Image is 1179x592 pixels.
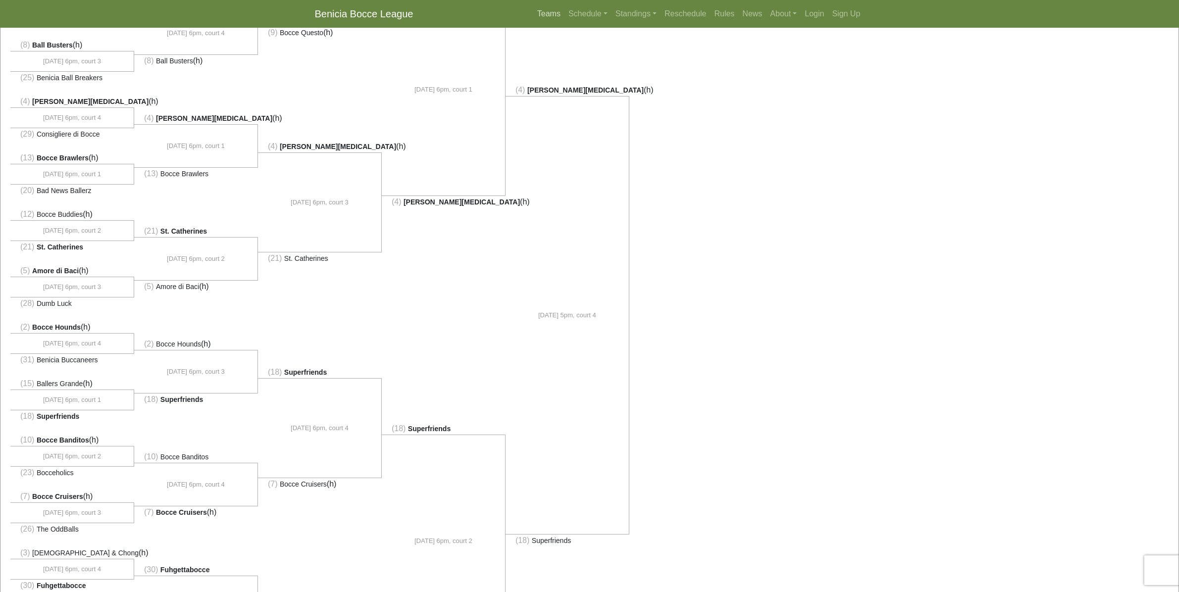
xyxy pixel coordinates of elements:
[156,508,207,516] span: Bocce Cruisers
[258,478,382,490] li: (h)
[661,4,711,24] a: Reschedule
[134,54,258,67] li: (h)
[10,152,134,164] li: (h)
[20,266,30,275] span: (5)
[37,412,79,420] span: Superfriends
[515,536,529,544] span: (18)
[37,380,83,388] span: Ballers Grande
[144,340,154,348] span: (2)
[144,508,154,516] span: (7)
[37,436,89,444] span: Bocce Banditos
[167,480,225,490] span: [DATE] 6pm, court 4
[156,57,193,65] span: Ball Busters
[43,395,101,405] span: [DATE] 6pm, court 1
[284,368,327,376] span: Superfriends
[144,114,154,122] span: (4)
[515,86,525,94] span: (4)
[268,28,278,37] span: (9)
[134,338,258,350] li: (h)
[20,243,34,251] span: (21)
[258,26,382,39] li: (h)
[37,356,98,364] span: Benicia Buccaneers
[43,113,101,123] span: [DATE] 6pm, court 4
[43,56,101,66] span: [DATE] 6pm, court 3
[564,4,612,24] a: Schedule
[280,29,323,37] span: Bocce Questo
[167,367,225,377] span: [DATE] 6pm, court 3
[20,436,34,444] span: (10)
[144,282,154,291] span: (5)
[10,39,134,51] li: (h)
[144,169,158,178] span: (13)
[20,73,34,82] span: (25)
[37,130,100,138] span: Consigliere di Bocce
[10,547,134,559] li: (h)
[280,143,396,150] span: [PERSON_NAME][MEDICAL_DATA]
[20,130,34,138] span: (29)
[144,565,158,574] span: (30)
[43,226,101,236] span: [DATE] 6pm, court 2
[37,187,92,195] span: Bad News Ballerz
[32,549,139,557] span: [DEMOGRAPHIC_DATA] & Chong
[144,452,158,461] span: (10)
[144,56,154,65] span: (8)
[408,425,451,433] span: Superfriends
[767,4,801,24] a: About
[167,254,225,264] span: [DATE] 6pm, court 2
[160,227,207,235] span: St. Catherines
[160,170,208,178] span: Bocce Brawlers
[711,4,739,24] a: Rules
[10,96,134,108] li: (h)
[43,169,101,179] span: [DATE] 6pm, court 1
[20,153,34,162] span: (13)
[20,355,34,364] span: (31)
[291,423,349,433] span: [DATE] 6pm, court 4
[43,451,101,461] span: [DATE] 6pm, court 2
[20,492,30,500] span: (7)
[506,84,629,97] li: (h)
[134,112,258,125] li: (h)
[160,395,203,403] span: Superfriends
[37,299,72,307] span: Dumb Luck
[414,85,472,95] span: [DATE] 6pm, court 1
[156,283,199,291] span: Amore di Baci
[268,368,282,376] span: (18)
[20,468,34,477] span: (23)
[32,493,83,500] span: Bocce Cruisers
[20,379,34,388] span: (15)
[268,254,282,262] span: (21)
[167,28,225,38] span: [DATE] 6pm, court 4
[134,506,258,518] li: (h)
[538,310,596,320] span: [DATE] 5pm, court 4
[315,4,413,24] a: Benicia Bocce League
[10,491,134,503] li: (h)
[32,323,81,331] span: Bocce Hounds
[20,210,34,218] span: (12)
[156,340,201,348] span: Bocce Hounds
[10,321,134,334] li: (h)
[532,537,571,544] span: Superfriends
[20,548,30,557] span: (3)
[280,480,327,488] span: Bocce Cruisers
[32,98,149,105] span: [PERSON_NAME][MEDICAL_DATA]
[43,339,101,348] span: [DATE] 6pm, court 4
[144,395,158,403] span: (18)
[801,4,828,24] a: Login
[20,299,34,307] span: (28)
[160,453,208,461] span: Bocce Banditos
[739,4,767,24] a: News
[291,197,349,207] span: [DATE] 6pm, court 3
[167,141,225,151] span: [DATE] 6pm, court 1
[134,280,258,293] li: (h)
[20,186,34,195] span: (20)
[10,434,134,446] li: (h)
[414,536,472,546] span: [DATE] 6pm, court 2
[533,4,564,24] a: Teams
[32,267,79,275] span: Amore di Baci
[258,141,382,153] li: (h)
[527,86,644,94] span: [PERSON_NAME][MEDICAL_DATA]
[37,469,74,477] span: Bocceholics
[156,114,272,122] span: [PERSON_NAME][MEDICAL_DATA]
[10,378,134,390] li: (h)
[828,4,865,24] a: Sign Up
